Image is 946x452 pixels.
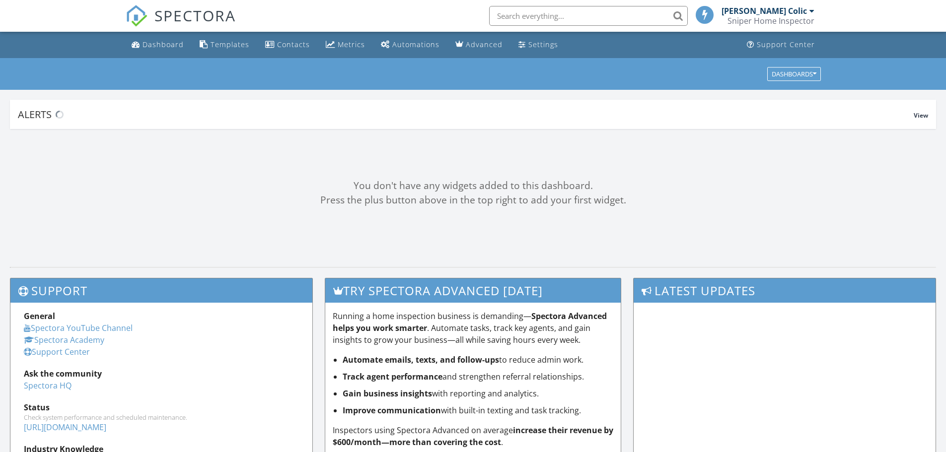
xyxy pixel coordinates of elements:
a: Templates [196,36,253,54]
div: Automations [392,40,439,49]
a: Metrics [322,36,369,54]
div: Check system performance and scheduled maintenance. [24,413,299,421]
div: Press the plus button above in the top right to add your first widget. [10,193,936,207]
a: Automations (Basic) [377,36,443,54]
span: SPECTORA [154,5,236,26]
div: Sniper Home Inspector [728,16,814,26]
li: and strengthen referral relationships. [343,371,614,383]
li: to reduce admin work. [343,354,614,366]
img: The Best Home Inspection Software - Spectora [126,5,147,27]
div: You don't have any widgets added to this dashboard. [10,179,936,193]
input: Search everything... [489,6,688,26]
h3: Latest Updates [634,278,936,303]
button: Dashboards [767,67,821,81]
div: Status [24,401,299,413]
div: Dashboards [772,70,816,77]
a: Settings [514,36,562,54]
strong: Spectora Advanced helps you work smarter [333,311,607,333]
li: with reporting and analytics. [343,387,614,399]
a: Support Center [743,36,819,54]
a: Spectora HQ [24,380,72,391]
strong: General [24,311,55,322]
p: Inspectors using Spectora Advanced on average . [333,424,614,448]
strong: Automate emails, texts, and follow-ups [343,354,499,365]
div: Advanced [466,40,503,49]
li: with built-in texting and task tracking. [343,404,614,416]
div: Contacts [277,40,310,49]
strong: Track agent performance [343,371,442,382]
a: Advanced [451,36,507,54]
a: Contacts [261,36,314,54]
a: [URL][DOMAIN_NAME] [24,422,106,433]
a: Support Center [24,346,90,357]
h3: Support [10,278,312,303]
div: Settings [528,40,558,49]
div: Alerts [18,108,914,121]
span: View [914,111,928,120]
a: SPECTORA [126,13,236,34]
strong: Gain business insights [343,388,432,399]
div: Metrics [338,40,365,49]
div: Ask the community [24,368,299,380]
div: Templates [211,40,249,49]
h3: Try spectora advanced [DATE] [325,278,621,303]
a: Spectora Academy [24,334,104,345]
a: Spectora YouTube Channel [24,323,133,333]
div: Support Center [757,40,815,49]
div: Dashboard [143,40,184,49]
strong: Improve communication [343,405,441,416]
strong: increase their revenue by $600/month—more than covering the cost [333,425,613,448]
p: Running a home inspection business is demanding— . Automate tasks, track key agents, and gain ins... [333,310,614,346]
a: Dashboard [128,36,188,54]
div: [PERSON_NAME] Colic [722,6,807,16]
